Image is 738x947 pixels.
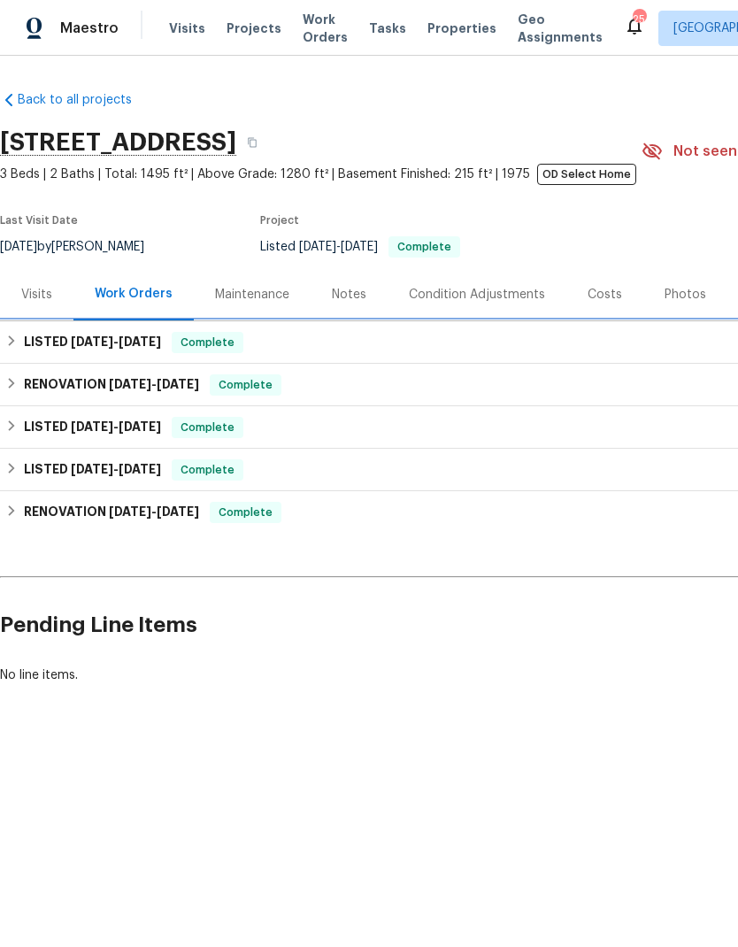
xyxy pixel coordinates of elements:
[332,286,366,304] div: Notes
[633,11,645,28] div: 25
[227,19,281,37] span: Projects
[215,286,289,304] div: Maintenance
[24,374,199,396] h6: RENOVATION
[260,241,460,253] span: Listed
[109,505,199,518] span: -
[71,420,161,433] span: -
[71,335,161,348] span: -
[173,334,242,351] span: Complete
[173,461,242,479] span: Complete
[341,241,378,253] span: [DATE]
[71,463,113,475] span: [DATE]
[665,286,706,304] div: Photos
[299,241,336,253] span: [DATE]
[588,286,622,304] div: Costs
[119,335,161,348] span: [DATE]
[537,164,636,185] span: OD Select Home
[109,505,151,518] span: [DATE]
[409,286,545,304] div: Condition Adjustments
[157,378,199,390] span: [DATE]
[390,242,458,252] span: Complete
[24,332,161,353] h6: LISTED
[119,463,161,475] span: [DATE]
[211,504,280,521] span: Complete
[236,127,268,158] button: Copy Address
[60,19,119,37] span: Maestro
[109,378,151,390] span: [DATE]
[109,378,199,390] span: -
[303,11,348,46] span: Work Orders
[427,19,496,37] span: Properties
[173,419,242,436] span: Complete
[95,285,173,303] div: Work Orders
[71,335,113,348] span: [DATE]
[71,463,161,475] span: -
[518,11,603,46] span: Geo Assignments
[211,376,280,394] span: Complete
[24,459,161,481] h6: LISTED
[119,420,161,433] span: [DATE]
[169,19,205,37] span: Visits
[157,505,199,518] span: [DATE]
[369,22,406,35] span: Tasks
[24,417,161,438] h6: LISTED
[71,420,113,433] span: [DATE]
[21,286,52,304] div: Visits
[260,215,299,226] span: Project
[299,241,378,253] span: -
[24,502,199,523] h6: RENOVATION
